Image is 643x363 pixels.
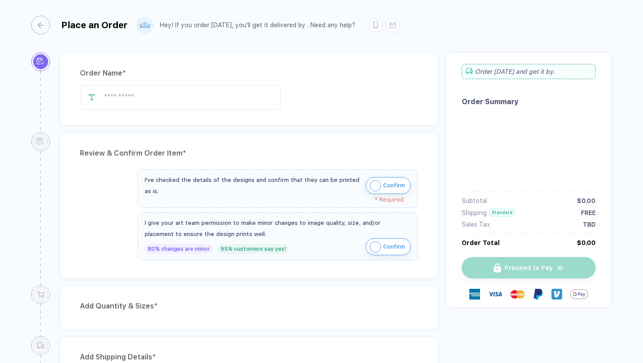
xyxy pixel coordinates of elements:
div: Order Summary [462,97,596,106]
img: master-card [510,287,525,301]
div: 95% customers say yes! [217,244,289,254]
div: Order [DATE] and get it by . [462,64,596,79]
button: iconConfirm [366,177,411,194]
img: GPay [570,285,588,303]
img: icon [370,180,381,191]
div: Shipping [462,209,487,216]
div: 80% changes are minor [145,244,213,254]
div: Order Total [462,239,500,246]
div: Review & Confirm Order Item [80,146,418,160]
img: user profile [137,17,153,33]
img: Paypal [533,289,543,300]
img: express [469,289,480,300]
div: Add Quantity & Sizes [80,299,418,313]
span: Confirm [383,178,405,193]
img: icon [370,241,381,253]
img: visa [488,287,502,301]
div: Order Name [80,66,418,80]
div: I give your art team permission to make minor changes to image quality, size, and/or placement to... [145,217,411,240]
div: I've checked the details of the designs and confirm that they can be printed as is. [145,174,361,197]
div: * Required [145,197,404,203]
div: Hey! If you order [DATE], you'll get it delivered by . Need any help? [160,21,355,29]
button: iconConfirm [366,238,411,255]
div: $0.00 [577,197,596,204]
div: FREE [581,209,596,216]
div: TBD [583,221,596,228]
div: Standard [489,209,515,216]
div: $0.00 [577,239,596,246]
div: Subtotal [462,197,487,204]
div: Place an Order [61,20,128,30]
span: Confirm [383,240,405,254]
div: Sales Tax [462,221,490,228]
img: Venmo [551,289,562,300]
